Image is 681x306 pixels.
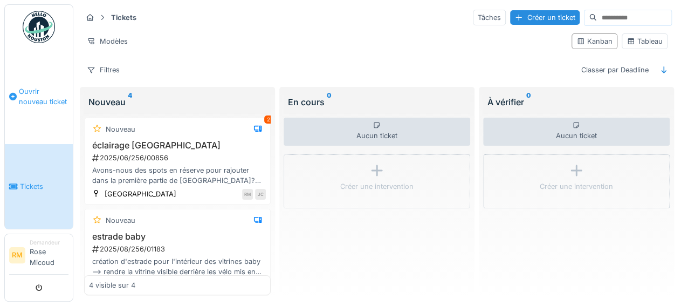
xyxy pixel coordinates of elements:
a: Ouvrir nouveau ticket [5,49,73,144]
div: À vérifier [487,96,665,108]
sup: 0 [327,96,332,108]
sup: 0 [526,96,531,108]
div: Kanban [576,36,613,46]
div: 4 visible sur 4 [89,280,135,290]
div: Nouveau [106,124,135,134]
div: Nouveau [88,96,266,108]
div: Filtres [82,62,125,78]
div: Demandeur [30,239,68,247]
div: 2 [264,115,273,124]
div: 2025/08/256/01183 [91,244,266,254]
div: Nouveau [106,215,135,226]
div: Tableau [627,36,663,46]
strong: Tickets [107,12,141,23]
div: Créer une intervention [340,181,414,192]
div: JC [255,189,266,200]
div: [GEOGRAPHIC_DATA] [105,189,176,199]
div: création d'estrade pour l'intérieur des vitrines baby --> rendre la vitrine visible derrière les ... [89,256,266,277]
div: Aucun ticket [284,118,470,146]
div: En cours [288,96,466,108]
div: Créer une intervention [540,181,613,192]
sup: 4 [128,96,132,108]
a: Tickets [5,144,73,229]
div: Aucun ticket [483,118,670,146]
li: Rose Micoud [30,239,68,272]
div: Modèles [82,33,133,49]
div: 2025/06/256/00856 [91,153,266,163]
li: RM [9,247,25,263]
h3: éclairage [GEOGRAPHIC_DATA] [89,140,266,151]
div: Créer un ticket [510,10,580,25]
div: Avons-nous des spots en réserve pour rajouter dans la première partie de [GEOGRAPHIC_DATA]?? Si o... [89,165,266,186]
a: RM DemandeurRose Micoud [9,239,68,275]
div: Tâches [473,10,506,25]
div: Classer par Deadline [576,62,654,78]
div: RM [242,189,253,200]
span: Tickets [20,181,68,192]
h3: estrade baby [89,232,266,242]
img: Badge_color-CXgf-gQk.svg [23,11,55,43]
span: Ouvrir nouveau ticket [19,86,68,107]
